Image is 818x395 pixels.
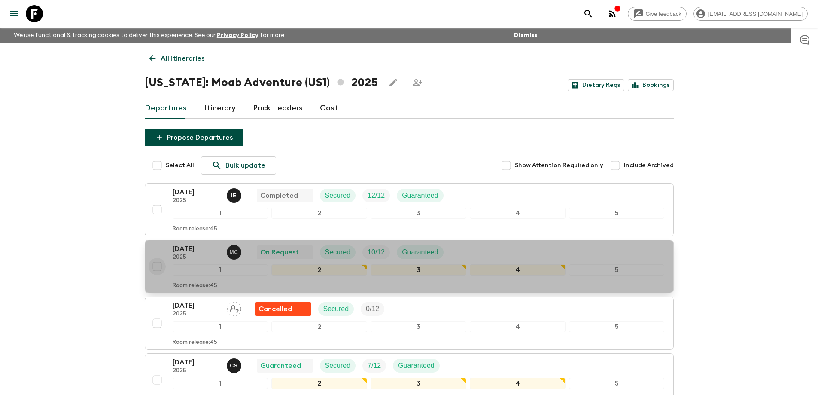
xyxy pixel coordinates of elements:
p: 2025 [173,311,220,318]
p: 0 / 12 [366,304,379,314]
p: C S [230,362,238,369]
div: 4 [470,378,566,389]
p: 2025 [173,254,220,261]
span: Megan Chinworth [227,248,243,254]
div: 4 [470,264,566,276]
p: Guaranteed [402,190,438,201]
h1: [US_STATE]: Moab Adventure (US1) 2025 [145,74,378,91]
p: On Request [260,247,299,257]
div: 3 [371,321,466,332]
div: 1 [173,378,268,389]
p: [DATE] [173,357,220,367]
div: 1 [173,264,268,276]
div: Trip Fill [362,245,390,259]
div: 2 [271,321,367,332]
a: Cost [320,98,338,119]
p: Room release: 45 [173,339,217,346]
p: 7 / 12 [368,361,381,371]
span: [EMAIL_ADDRESS][DOMAIN_NAME] [703,11,807,17]
span: Charlie Santiago [227,361,243,368]
div: 5 [569,321,665,332]
p: Secured [325,190,351,201]
p: Completed [260,190,298,201]
a: Bookings [628,79,674,91]
p: 12 / 12 [368,190,385,201]
p: We use functional & tracking cookies to deliver this experience. See our for more. [10,28,289,43]
span: Share this itinerary [409,74,426,91]
div: Trip Fill [361,302,384,316]
div: Trip Fill [362,189,390,202]
a: Give feedback [628,7,687,21]
a: Privacy Policy [217,32,258,38]
div: 1 [173,208,268,219]
button: [DATE]2025Issam El-HadriCompletedSecuredTrip FillGuaranteed12345Room release:45 [145,183,674,236]
p: Guaranteed [260,361,301,371]
button: CS [227,358,243,373]
div: Secured [320,189,356,202]
button: menu [5,5,22,22]
button: MC [227,245,243,260]
button: Propose Departures [145,129,243,146]
p: Guaranteed [402,247,438,257]
a: Dietary Reqs [568,79,624,91]
div: 2 [271,378,367,389]
p: Secured [325,361,351,371]
div: 4 [470,208,566,219]
div: 5 [569,264,665,276]
span: Issam El-Hadri [227,191,243,198]
div: 5 [569,378,665,389]
div: 3 [371,208,466,219]
span: Assign pack leader [227,304,241,311]
button: Dismiss [512,29,539,41]
div: 1 [173,321,268,332]
p: 2025 [173,197,220,204]
div: 3 [371,378,466,389]
p: [DATE] [173,300,220,311]
div: [EMAIL_ADDRESS][DOMAIN_NAME] [693,7,808,21]
div: Secured [320,359,356,373]
button: search adventures [580,5,597,22]
button: Edit this itinerary [385,74,402,91]
a: Departures [145,98,187,119]
span: Include Archived [624,161,674,170]
div: Flash Pack cancellation [255,302,311,316]
div: 3 [371,264,466,276]
div: Secured [318,302,354,316]
p: [DATE] [173,187,220,197]
div: Secured [320,245,356,259]
p: Room release: 45 [173,226,217,233]
a: Itinerary [204,98,236,119]
p: All itineraries [161,53,204,64]
button: [DATE]2025Assign pack leaderFlash Pack cancellationSecuredTrip Fill12345Room release:45 [145,297,674,350]
p: Bulk update [225,160,265,171]
a: Bulk update [201,156,276,175]
span: Give feedback [641,11,686,17]
p: 2025 [173,367,220,374]
span: Select All [166,161,194,170]
p: Secured [323,304,349,314]
p: Secured [325,247,351,257]
span: Show Attention Required only [515,161,603,170]
div: 4 [470,321,566,332]
a: Pack Leaders [253,98,303,119]
p: Room release: 45 [173,282,217,289]
div: 2 [271,208,367,219]
button: [DATE]2025Megan ChinworthOn RequestSecuredTrip FillGuaranteed12345Room release:45 [145,240,674,293]
p: [DATE] [173,244,220,254]
p: Guaranteed [398,361,435,371]
div: Trip Fill [362,359,386,373]
p: 10 / 12 [368,247,385,257]
div: 2 [271,264,367,276]
p: M C [230,249,238,256]
a: All itineraries [145,50,209,67]
p: Cancelled [258,304,292,314]
div: 5 [569,208,665,219]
